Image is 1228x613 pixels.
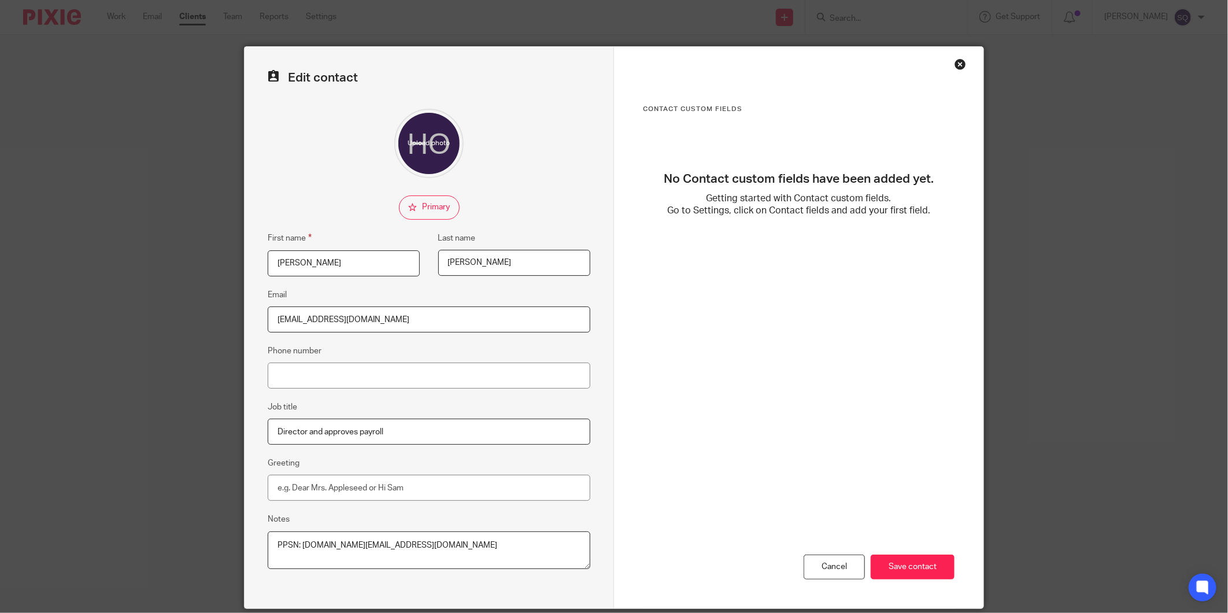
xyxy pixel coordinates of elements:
[268,475,590,501] input: e.g. Dear Mrs. Appleseed or Hi Sam
[643,105,955,114] h3: Contact Custom fields
[268,289,287,301] label: Email
[804,555,865,579] div: Cancel
[268,401,297,413] label: Job title
[268,70,590,86] h2: Edit contact
[955,58,966,70] div: Close this dialog window
[268,514,290,525] label: Notes
[268,231,312,245] label: First name
[268,345,321,357] label: Phone number
[871,555,955,579] input: Save contact
[643,193,955,217] p: Getting started with Contact custom fields. Go to Settings, click on Contact fields and add your ...
[643,172,955,187] h3: No Contact custom fields have been added yet.
[268,457,299,469] label: Greeting
[438,232,476,244] label: Last name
